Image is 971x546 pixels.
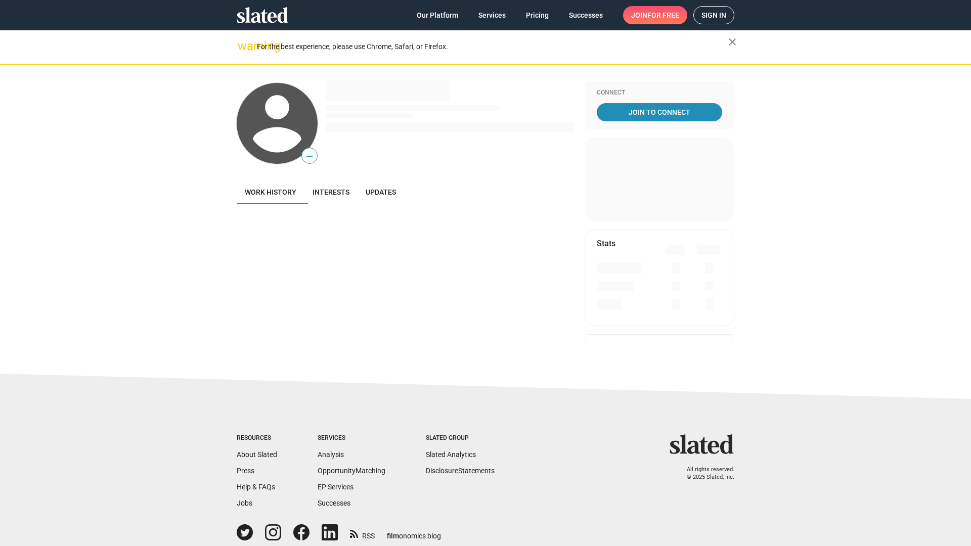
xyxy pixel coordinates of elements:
mat-icon: warning [238,40,250,52]
a: Services [470,6,514,24]
a: Updates [358,180,404,204]
span: Sign in [701,7,726,24]
a: EP Services [318,483,354,491]
a: Work history [237,180,304,204]
a: Sign in [693,6,734,24]
a: Successes [561,6,611,24]
a: Interests [304,180,358,204]
span: Services [478,6,506,24]
span: Updates [366,188,396,196]
mat-card-title: Stats [597,238,615,249]
p: All rights reserved. © 2025 Slated, Inc. [676,466,734,481]
div: Resources [237,434,277,442]
a: Jobs [237,499,252,507]
a: Help & FAQs [237,483,275,491]
a: OpportunityMatching [318,467,385,475]
span: Interests [313,188,349,196]
div: Services [318,434,385,442]
div: Slated Group [426,434,495,442]
a: DisclosureStatements [426,467,495,475]
a: Join To Connect [597,103,722,121]
a: Pricing [518,6,557,24]
a: Successes [318,499,350,507]
a: filmonomics blog [387,523,441,541]
a: Analysis [318,450,344,459]
div: For the best experience, please use Chrome, Safari, or Firefox. [257,40,728,54]
span: — [302,150,317,163]
a: Slated Analytics [426,450,476,459]
mat-icon: close [726,36,738,48]
span: Join [631,6,679,24]
span: film [387,532,399,540]
a: RSS [350,525,375,541]
a: Our Platform [409,6,466,24]
a: Joinfor free [623,6,687,24]
span: Work history [245,188,296,196]
div: Connect [597,89,722,97]
a: About Slated [237,450,277,459]
span: for free [647,6,679,24]
span: Our Platform [417,6,458,24]
a: Press [237,467,254,475]
span: Pricing [526,6,549,24]
span: Successes [569,6,603,24]
span: Join To Connect [599,103,720,121]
